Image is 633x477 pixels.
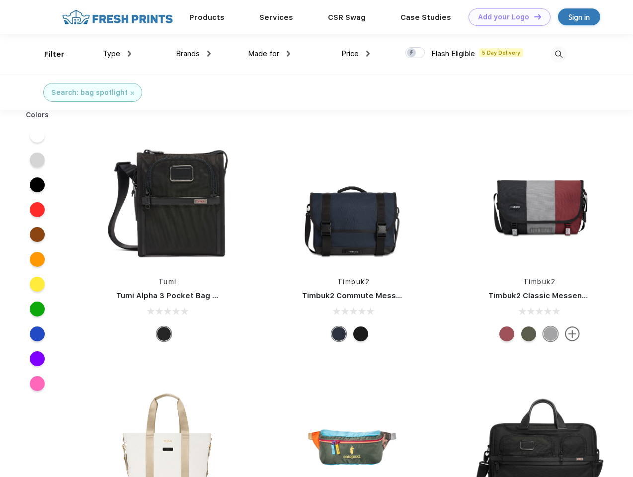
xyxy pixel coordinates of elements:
img: dropdown.png [128,51,131,57]
div: Eco Rind Pop [543,326,558,341]
a: Tumi [158,278,177,286]
div: Eco Army [521,326,536,341]
a: Timbuk2 Commute Messenger Bag [302,291,435,300]
img: func=resize&h=266 [287,135,419,267]
div: Sign in [568,11,590,23]
div: Black [157,326,171,341]
img: dropdown.png [207,51,211,57]
a: Tumi Alpha 3 Pocket Bag Small [116,291,233,300]
div: Eco Black [353,326,368,341]
a: Timbuk2 [337,278,370,286]
span: Brands [176,49,200,58]
span: 5 Day Delivery [479,48,523,57]
img: func=resize&h=266 [101,135,234,267]
a: Sign in [558,8,600,25]
img: func=resize&h=266 [474,135,606,267]
span: Price [341,49,359,58]
span: Type [103,49,120,58]
img: more.svg [565,326,580,341]
a: Timbuk2 [523,278,556,286]
a: Products [189,13,225,22]
div: Search: bag spotlight [51,87,128,98]
img: filter_cancel.svg [131,91,134,95]
span: Flash Eligible [431,49,475,58]
div: Filter [44,49,65,60]
div: Add your Logo [478,13,529,21]
a: Timbuk2 Classic Messenger Bag [488,291,612,300]
div: Eco Nautical [331,326,346,341]
div: Colors [18,110,57,120]
img: DT [534,14,541,19]
img: fo%20logo%202.webp [59,8,176,26]
div: Eco Collegiate Red [499,326,514,341]
span: Made for [248,49,279,58]
img: desktop_search.svg [551,46,567,63]
img: dropdown.png [287,51,290,57]
img: dropdown.png [366,51,370,57]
